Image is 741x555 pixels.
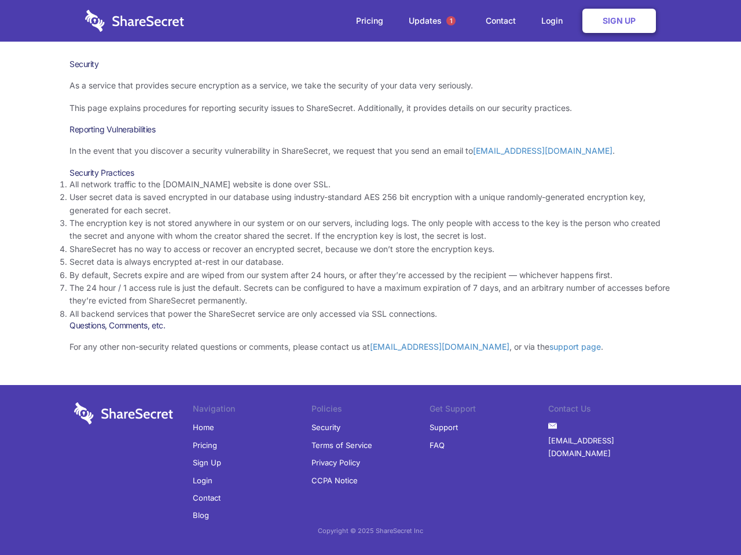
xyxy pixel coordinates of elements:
[430,436,445,454] a: FAQ
[370,342,509,351] a: [EMAIL_ADDRESS][DOMAIN_NAME]
[69,217,672,243] li: The encryption key is not stored anywhere in our system or on our servers, including logs. The on...
[69,256,672,268] li: Secret data is always encrypted at-rest in our database.
[69,341,672,353] p: For any other non-security related questions or comments, please contact us at , or via the .
[193,489,221,506] a: Contact
[69,191,672,217] li: User secret data is saved encrypted in our database using industry-standard AES 256 bit encryptio...
[193,419,214,436] a: Home
[69,308,672,320] li: All backend services that power the ShareSecret service are only accessed via SSL connections.
[473,146,612,156] a: [EMAIL_ADDRESS][DOMAIN_NAME]
[193,402,311,419] li: Navigation
[193,454,221,471] a: Sign Up
[69,243,672,256] li: ShareSecret has no way to access or recover an encrypted secret, because we don’t store the encry...
[311,454,360,471] a: Privacy Policy
[69,178,672,191] li: All network traffic to the [DOMAIN_NAME] website is done over SSL.
[582,9,656,33] a: Sign Up
[69,102,672,114] p: This page explains procedures for reporting security issues to ShareSecret. Additionally, it prov...
[430,419,458,436] a: Support
[530,3,580,39] a: Login
[193,472,212,489] a: Login
[344,3,395,39] a: Pricing
[69,59,672,69] h1: Security
[446,16,456,25] span: 1
[69,124,672,135] h3: Reporting Vulnerabilities
[311,402,430,419] li: Policies
[311,436,372,454] a: Terms of Service
[69,79,672,92] p: As a service that provides secure encryption as a service, we take the security of your data very...
[69,269,672,282] li: By default, Secrets expire and are wiped from our system after 24 hours, or after they’re accesse...
[474,3,527,39] a: Contact
[69,145,672,157] p: In the event that you discover a security vulnerability in ShareSecret, we request that you send ...
[311,419,340,436] a: Security
[69,320,672,331] h3: Questions, Comments, etc.
[74,402,173,424] img: logo-wordmark-white-trans-d4663122ce5f474addd5e946df7df03e33cb6a1c49d2221995e7729f52c070b2.svg
[548,402,667,419] li: Contact Us
[311,472,358,489] a: CCPA Notice
[430,402,548,419] li: Get Support
[193,436,217,454] a: Pricing
[69,168,672,178] h3: Security Practices
[549,342,601,351] a: support page
[69,282,672,308] li: The 24 hour / 1 access rule is just the default. Secrets can be configured to have a maximum expi...
[85,10,184,32] img: logo-wordmark-white-trans-d4663122ce5f474addd5e946df7df03e33cb6a1c49d2221995e7729f52c070b2.svg
[548,432,667,462] a: [EMAIL_ADDRESS][DOMAIN_NAME]
[193,506,209,524] a: Blog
